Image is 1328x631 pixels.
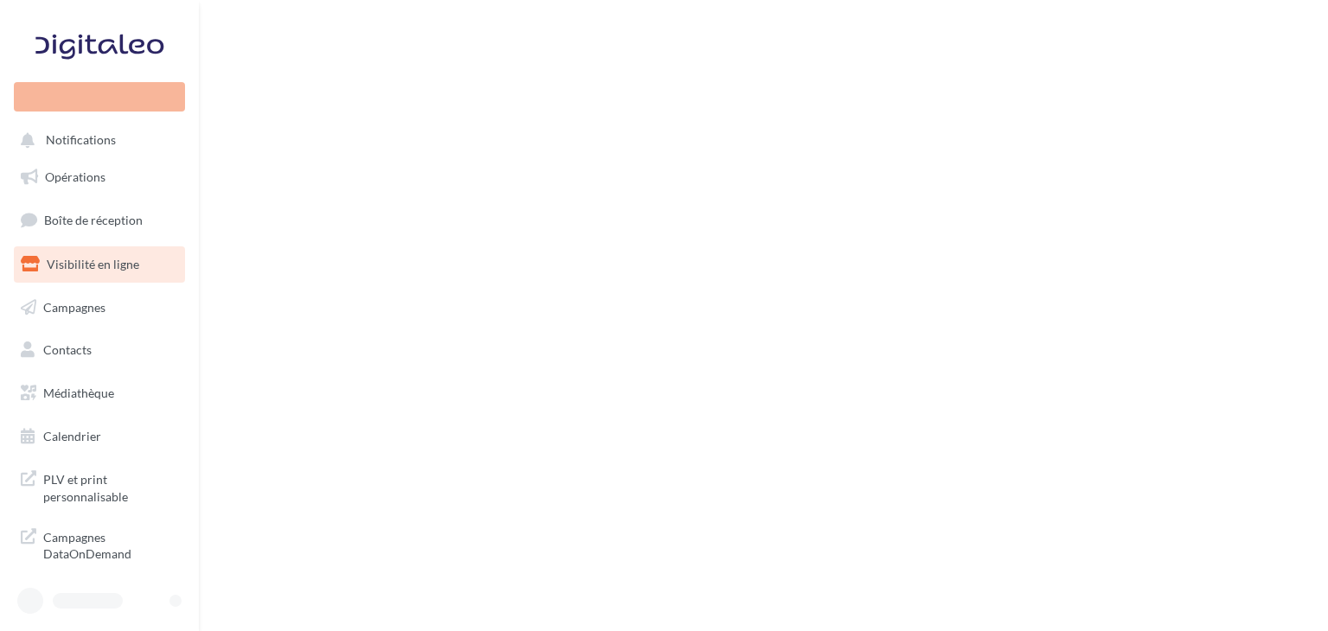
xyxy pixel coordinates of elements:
[43,299,105,314] span: Campagnes
[44,213,143,227] span: Boîte de réception
[43,526,178,563] span: Campagnes DataOnDemand
[46,133,116,148] span: Notifications
[45,169,105,184] span: Opérations
[10,159,188,195] a: Opérations
[10,332,188,368] a: Contacts
[10,375,188,411] a: Médiathèque
[43,342,92,357] span: Contacts
[10,201,188,239] a: Boîte de réception
[10,519,188,570] a: Campagnes DataOnDemand
[43,386,114,400] span: Médiathèque
[10,418,188,455] a: Calendrier
[43,468,178,505] span: PLV et print personnalisable
[10,290,188,326] a: Campagnes
[10,461,188,512] a: PLV et print personnalisable
[43,429,101,443] span: Calendrier
[47,257,139,271] span: Visibilité en ligne
[10,246,188,283] a: Visibilité en ligne
[14,82,185,112] div: Nouvelle campagne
